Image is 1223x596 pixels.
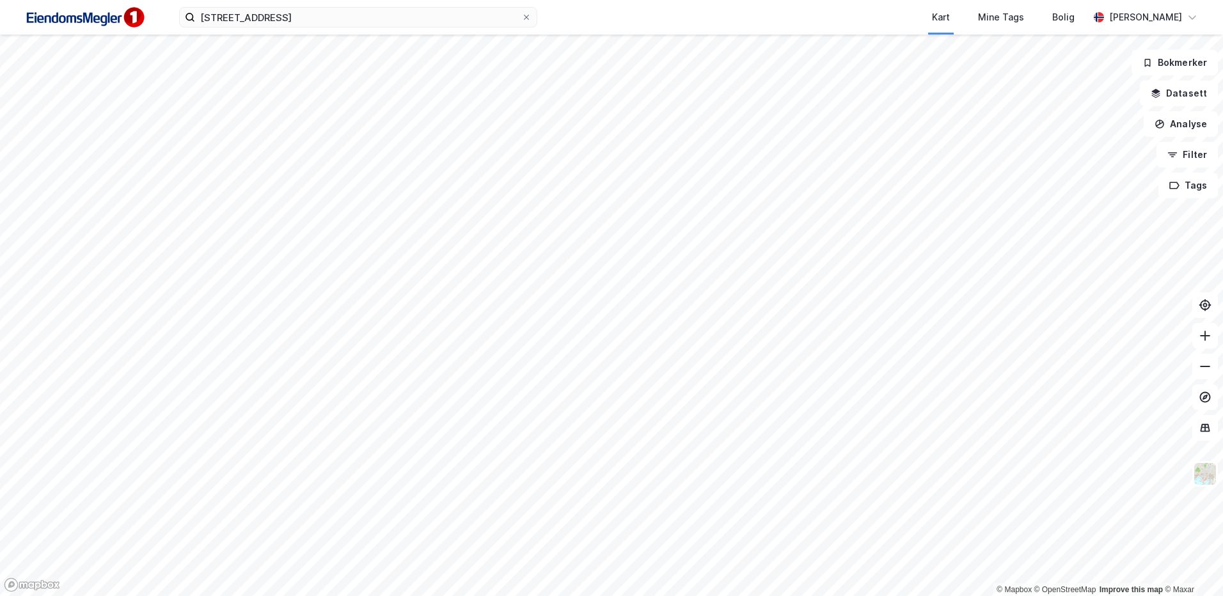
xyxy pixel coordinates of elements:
[20,3,148,32] img: F4PB6Px+NJ5v8B7XTbfpPpyloAAAAASUVORK5CYII=
[1052,10,1075,25] div: Bolig
[1156,142,1218,168] button: Filter
[4,577,60,592] a: Mapbox homepage
[1140,81,1218,106] button: Datasett
[932,10,950,25] div: Kart
[997,585,1032,594] a: Mapbox
[1109,10,1182,25] div: [PERSON_NAME]
[1132,50,1218,75] button: Bokmerker
[1159,535,1223,596] div: Kontrollprogram for chat
[1159,535,1223,596] iframe: Chat Widget
[1034,585,1096,594] a: OpenStreetMap
[1158,173,1218,198] button: Tags
[1100,585,1163,594] a: Improve this map
[1193,462,1217,486] img: Z
[1144,111,1218,137] button: Analyse
[978,10,1024,25] div: Mine Tags
[195,8,521,27] input: Søk på adresse, matrikkel, gårdeiere, leietakere eller personer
